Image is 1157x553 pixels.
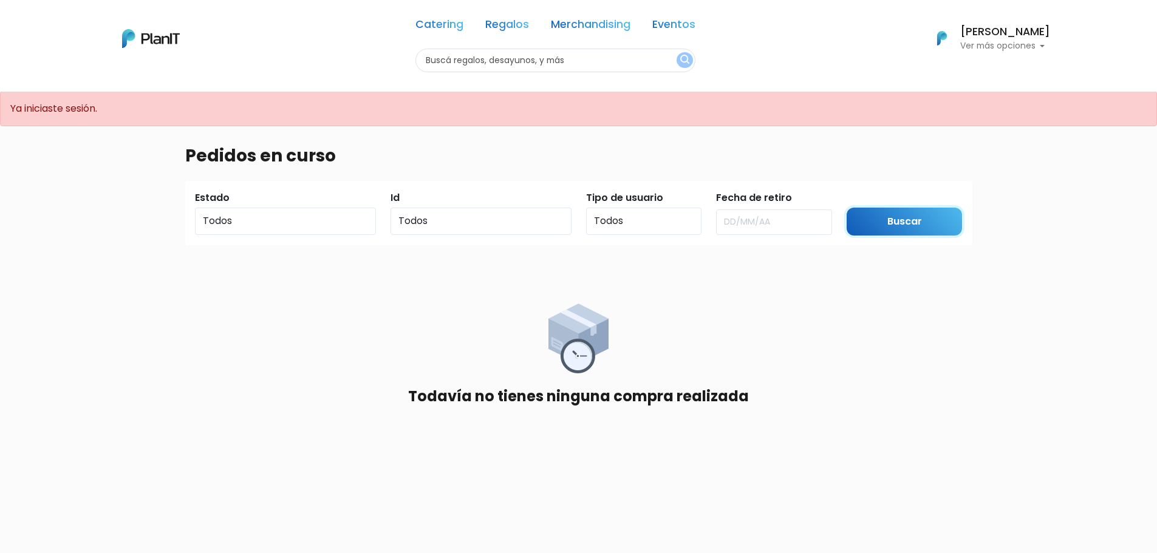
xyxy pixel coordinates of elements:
label: Id [391,191,400,205]
a: Catering [415,19,463,34]
input: Buscá regalos, desayunos, y más [415,49,695,72]
h3: Pedidos en curso [185,146,336,166]
a: Merchandising [551,19,630,34]
h6: [PERSON_NAME] [960,27,1050,38]
a: Eventos [652,19,695,34]
img: order_placed-5f5e6e39e5ae547ca3eba8c261e01d413ae1761c3de95d077eb410d5aebd280f.png [548,304,609,373]
img: PlanIt Logo [929,25,955,52]
img: PlanIt Logo [122,29,180,48]
button: PlanIt Logo [PERSON_NAME] Ver más opciones [921,22,1050,54]
h4: Todavía no tienes ninguna compra realizada [408,388,749,405]
label: Tipo de usuario [586,191,663,205]
a: Regalos [485,19,529,34]
input: DD/MM/AA [716,209,832,235]
label: Submit [847,191,882,205]
img: search_button-432b6d5273f82d61273b3651a40e1bd1b912527efae98b1b7a1b2c0702e16a8d.svg [680,55,689,66]
input: Buscar [847,208,963,236]
div: ¿Necesitás ayuda? [63,12,175,35]
label: Fecha de retiro [716,191,792,205]
p: Ver más opciones [960,42,1050,50]
label: Estado [195,191,230,205]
